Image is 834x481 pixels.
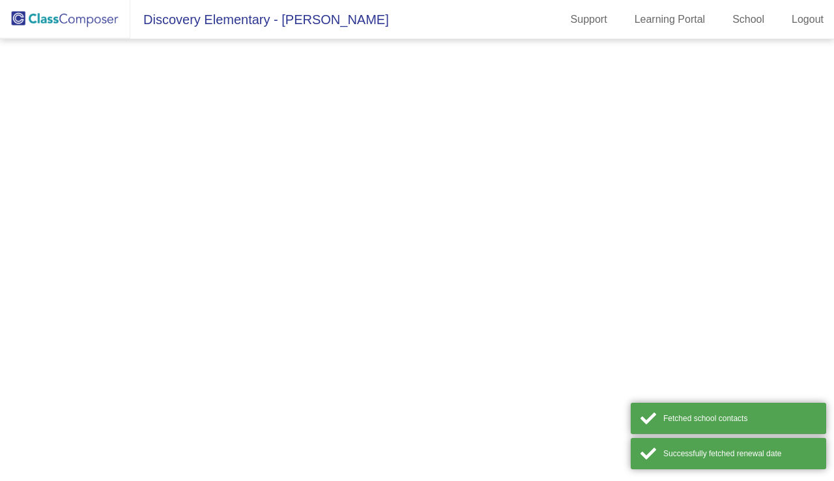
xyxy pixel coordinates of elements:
a: Support [560,9,618,30]
div: Successfully fetched renewal date [663,448,816,459]
div: Fetched school contacts [663,413,816,424]
a: School [722,9,775,30]
a: Logout [781,9,834,30]
a: Learning Portal [624,9,716,30]
span: Discovery Elementary - [PERSON_NAME] [130,9,389,30]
